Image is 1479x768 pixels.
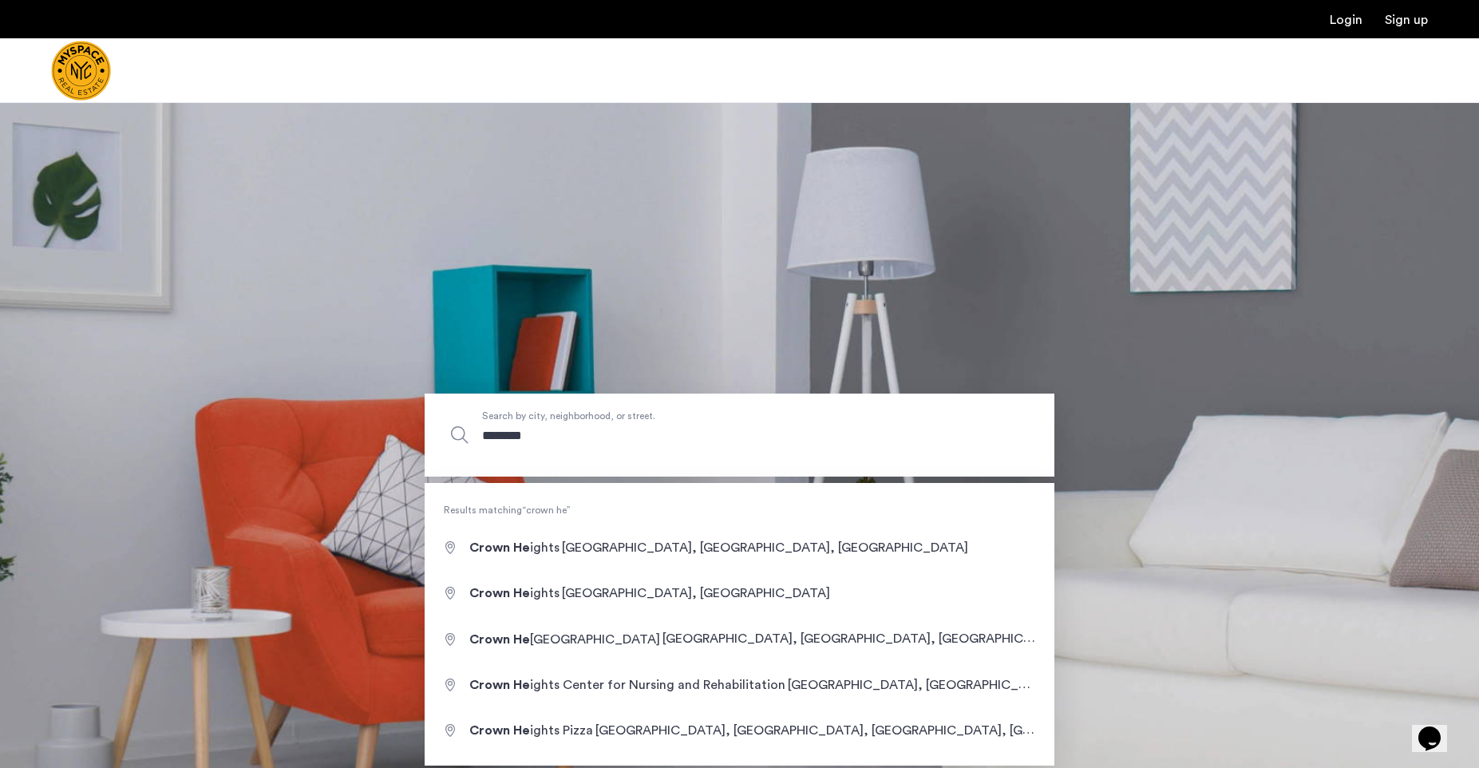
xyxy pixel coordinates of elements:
[562,541,968,554] span: [GEOGRAPHIC_DATA], [GEOGRAPHIC_DATA], [GEOGRAPHIC_DATA]
[469,724,530,737] span: Crown He
[469,587,562,600] span: ights
[562,587,830,600] span: [GEOGRAPHIC_DATA], [GEOGRAPHIC_DATA]
[482,408,923,424] span: Search by city, neighborhood, or street.
[469,633,530,646] span: Crown He
[469,587,530,600] span: Crown He
[469,679,788,691] span: ights Center for Nursing and Rehabilitation
[425,394,1054,477] input: Apartment Search
[51,41,111,101] img: logo
[1330,14,1362,26] a: Login
[51,41,111,101] a: Cazamio Logo
[469,724,595,737] span: ights Pizza
[469,541,530,554] span: Crown He
[1385,14,1428,26] a: Registration
[1412,704,1463,752] iframe: chat widget
[788,678,1332,691] span: [GEOGRAPHIC_DATA], [GEOGRAPHIC_DATA], [GEOGRAPHIC_DATA], [GEOGRAPHIC_DATA]
[595,723,1140,737] span: [GEOGRAPHIC_DATA], [GEOGRAPHIC_DATA], [GEOGRAPHIC_DATA], [GEOGRAPHIC_DATA]
[469,633,662,646] span: [GEOGRAPHIC_DATA]
[469,679,530,691] span: Crown He
[522,505,571,515] q: crown he
[425,502,1054,518] span: Results matching
[662,631,1069,645] span: [GEOGRAPHIC_DATA], [GEOGRAPHIC_DATA], [GEOGRAPHIC_DATA]
[469,541,562,554] span: ights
